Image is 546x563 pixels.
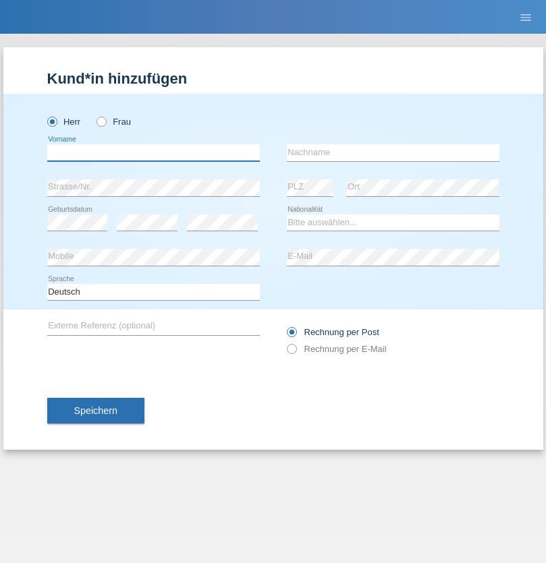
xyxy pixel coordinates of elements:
label: Herr [47,117,81,127]
label: Rechnung per E-Mail [287,344,387,354]
input: Herr [47,117,56,125]
label: Frau [97,117,131,127]
input: Rechnung per E-Mail [287,344,296,361]
input: Rechnung per Post [287,327,296,344]
a: menu [512,13,539,21]
i: menu [519,11,533,24]
h1: Kund*in hinzufügen [47,70,499,87]
button: Speichern [47,398,144,423]
input: Frau [97,117,105,125]
label: Rechnung per Post [287,327,379,337]
span: Speichern [74,405,117,416]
